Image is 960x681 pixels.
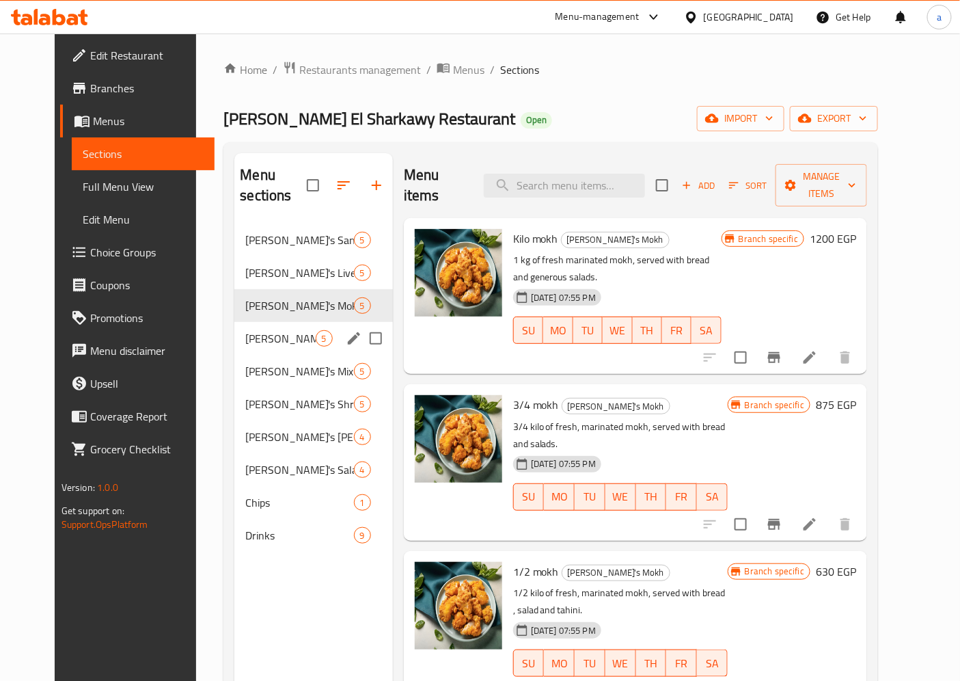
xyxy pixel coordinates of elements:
[60,72,215,105] a: Branches
[404,165,467,206] h2: Menu items
[608,321,627,340] span: WE
[519,487,539,507] span: SU
[90,408,204,425] span: Coverage Report
[354,494,371,511] div: items
[355,398,370,411] span: 5
[60,236,215,269] a: Choice Groups
[801,349,818,366] a: Edit menu item
[354,527,371,544] div: items
[354,429,371,445] div: items
[354,232,371,248] div: items
[360,169,393,202] button: Add section
[636,483,667,511] button: TH
[561,232,670,248] div: Mohamed El-Sharkawy's Mokh
[662,317,691,344] button: FR
[829,341,862,374] button: delete
[697,106,784,131] button: import
[666,483,697,511] button: FR
[562,232,669,248] span: [PERSON_NAME]'s Mokh
[344,328,364,349] button: edit
[776,164,867,206] button: Manage items
[97,479,118,496] span: 1.0.0
[245,363,353,379] span: [PERSON_NAME]'s Mix
[273,62,277,78] li: /
[355,234,370,247] span: 5
[726,343,755,372] span: Select to update
[355,529,370,542] span: 9
[245,527,353,544] span: Drinks
[60,367,215,400] a: Upsell
[525,624,601,637] span: [DATE] 07:55 PM
[415,395,502,483] img: 3/4 mokh
[453,62,484,78] span: Menus
[648,171,676,200] span: Select section
[90,277,204,293] span: Coupons
[500,62,539,78] span: Sections
[316,332,332,345] span: 5
[234,486,392,519] div: Chips1
[83,211,204,228] span: Edit Menu
[638,321,657,340] span: TH
[801,516,818,533] a: Edit menu item
[60,105,215,137] a: Menus
[676,175,720,196] span: Add item
[786,168,856,202] span: Manage items
[437,61,484,79] a: Menus
[680,178,717,193] span: Add
[513,561,559,582] span: 1/2 mokh
[355,496,370,509] span: 1
[245,429,353,445] span: [PERSON_NAME]'s [PERSON_NAME]
[697,321,715,340] span: SA
[580,654,600,673] span: TU
[575,483,605,511] button: TU
[90,441,204,457] span: Grocery Checklist
[234,420,392,453] div: [PERSON_NAME]'s [PERSON_NAME]4
[61,502,124,520] span: Get support on:
[556,9,640,25] div: Menu-management
[355,299,370,312] span: 5
[562,565,670,580] span: [PERSON_NAME]'s Mokh
[245,297,353,314] div: Mohamed El-Sharkawy's Mokh
[316,330,333,347] div: items
[93,113,204,129] span: Menus
[702,487,722,507] span: SA
[513,585,728,619] p: 1/2 kilo of fresh, marinated mokh, served with bread , salad and tahini.
[415,229,502,317] img: Kilo mokh
[573,317,603,344] button: TU
[245,265,353,281] span: [PERSON_NAME]'s Liver
[83,146,204,162] span: Sections
[90,310,204,326] span: Promotions
[726,510,755,539] span: Select to update
[758,341,791,374] button: Branch-specific-item
[549,321,567,340] span: MO
[60,39,215,72] a: Edit Restaurant
[816,395,856,414] h6: 875 EGP
[60,302,215,334] a: Promotions
[720,175,776,196] span: Sort items
[739,565,810,578] span: Branch specific
[299,62,421,78] span: Restaurants management
[816,562,856,581] h6: 630 EGP
[60,400,215,433] a: Coverage Report
[702,654,722,673] span: SA
[90,375,204,392] span: Upsell
[733,232,804,245] span: Branch specific
[234,453,392,486] div: [PERSON_NAME]'s Salad4
[90,343,204,359] span: Menu disclaimer
[519,654,539,673] span: SU
[937,10,942,25] span: a
[549,654,569,673] span: MO
[484,174,645,198] input: search
[544,650,575,677] button: MO
[562,565,670,581] div: Mohamed El-Sharkawy's Mokh
[283,61,421,79] a: Restaurants management
[513,317,543,344] button: SU
[234,224,392,256] div: [PERSON_NAME]'s Sandwiches5
[521,114,552,126] span: Open
[562,398,670,414] div: Mohamed El-Sharkawy's Mokh
[790,106,878,131] button: export
[513,650,545,677] button: SU
[354,462,371,478] div: items
[415,562,502,650] img: 1/2 mokh
[223,62,267,78] a: Home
